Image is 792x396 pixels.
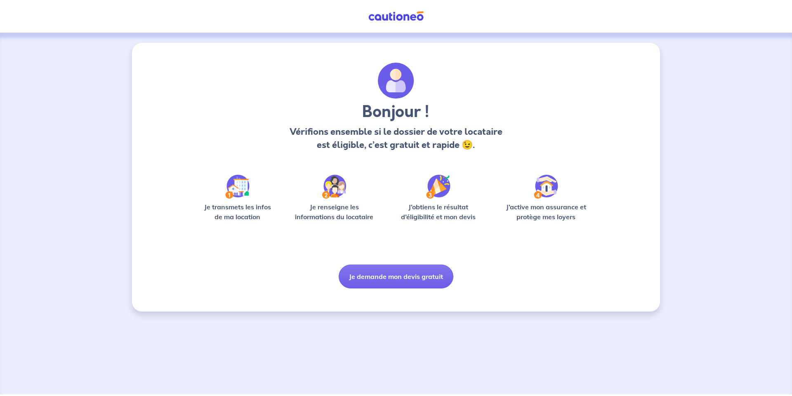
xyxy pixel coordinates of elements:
h3: Bonjour ! [287,102,504,122]
img: /static/c0a346edaed446bb123850d2d04ad552/Step-2.svg [322,175,346,199]
p: Je renseigne les informations du locataire [290,202,379,222]
p: Vérifions ensemble si le dossier de votre locataire est éligible, c’est gratuit et rapide 😉. [287,125,504,152]
p: Je transmets les infos de ma location [198,202,277,222]
img: archivate [378,63,414,99]
img: Cautioneo [365,11,427,21]
button: Je demande mon devis gratuit [339,265,453,288]
img: /static/f3e743aab9439237c3e2196e4328bba9/Step-3.svg [426,175,450,199]
p: J’obtiens le résultat d’éligibilité et mon devis [392,202,485,222]
img: /static/bfff1cf634d835d9112899e6a3df1a5d/Step-4.svg [534,175,558,199]
img: /static/90a569abe86eec82015bcaae536bd8e6/Step-1.svg [225,175,250,199]
p: J’active mon assurance et protège mes loyers [498,202,594,222]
